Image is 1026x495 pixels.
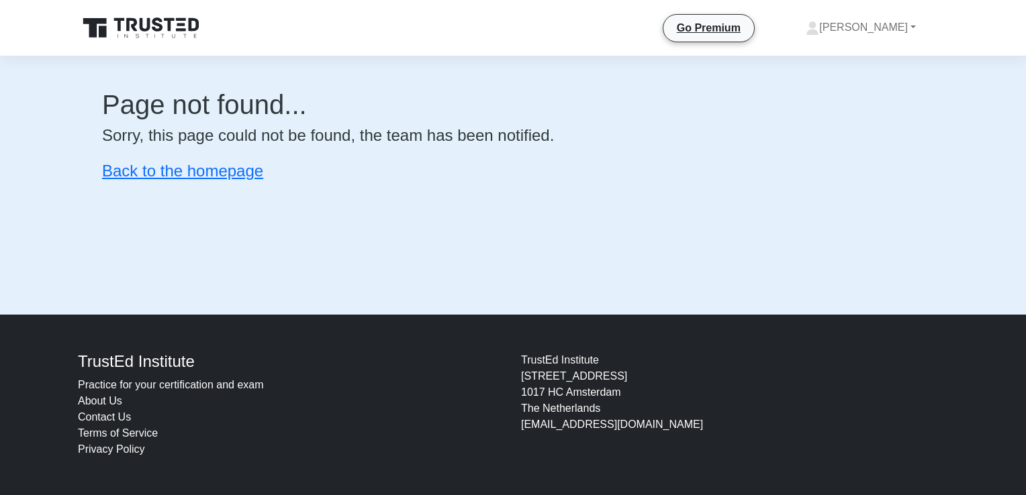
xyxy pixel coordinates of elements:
[78,411,131,423] a: Contact Us
[78,379,264,390] a: Practice for your certification and exam
[78,395,122,406] a: About Us
[774,14,948,41] a: [PERSON_NAME]
[102,89,924,121] h1: Page not found...
[78,443,145,455] a: Privacy Policy
[513,352,956,457] div: TrustEd Institute [STREET_ADDRESS] 1017 HC Amsterdam The Netherlands [EMAIL_ADDRESS][DOMAIN_NAME]
[102,162,263,180] a: Back to the homepage
[669,19,749,36] a: Go Premium
[78,352,505,372] h4: TrustEd Institute
[78,427,158,439] a: Terms of Service
[102,126,924,146] h4: Sorry, this page could not be found, the team has been notified.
